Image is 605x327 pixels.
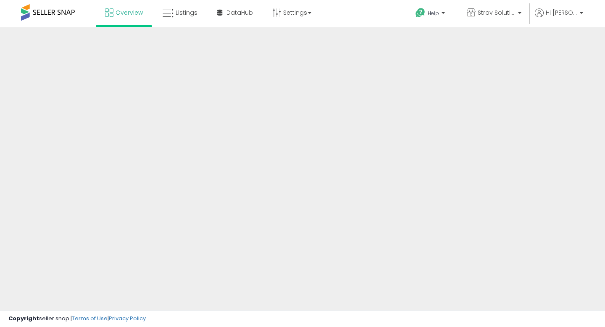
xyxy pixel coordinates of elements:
[176,8,197,17] span: Listings
[109,314,146,322] a: Privacy Policy
[226,8,253,17] span: DataHub
[8,314,39,322] strong: Copyright
[535,8,583,27] a: Hi [PERSON_NAME]
[415,8,426,18] i: Get Help
[478,8,516,17] span: Strav Solutions LLC
[546,8,577,17] span: Hi [PERSON_NAME]
[8,315,146,323] div: seller snap | |
[409,1,453,27] a: Help
[116,8,143,17] span: Overview
[428,10,439,17] span: Help
[72,314,108,322] a: Terms of Use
